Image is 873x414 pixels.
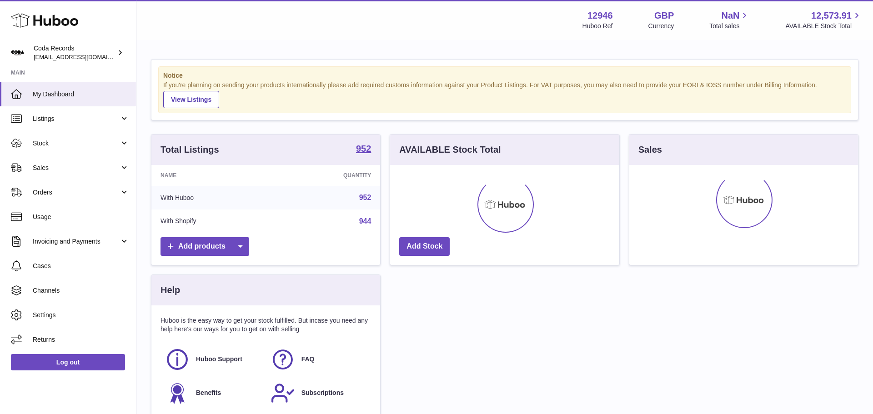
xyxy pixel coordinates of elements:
[709,10,750,30] a: NaN Total sales
[399,144,501,156] h3: AVAILABLE Stock Total
[399,237,450,256] a: Add Stock
[196,389,221,397] span: Benefits
[301,389,344,397] span: Subscriptions
[582,22,613,30] div: Huboo Ref
[587,10,613,22] strong: 12946
[301,355,315,364] span: FAQ
[165,381,261,405] a: Benefits
[33,164,120,172] span: Sales
[275,165,380,186] th: Quantity
[34,44,115,61] div: Coda Records
[33,213,129,221] span: Usage
[811,10,852,22] span: 12,573.91
[356,144,371,153] strong: 952
[638,144,662,156] h3: Sales
[11,46,25,60] img: haz@pcatmedia.com
[196,355,242,364] span: Huboo Support
[271,381,367,405] a: Subscriptions
[165,347,261,372] a: Huboo Support
[271,347,367,372] a: FAQ
[11,354,125,370] a: Log out
[33,335,129,344] span: Returns
[33,90,129,99] span: My Dashboard
[785,22,862,30] span: AVAILABLE Stock Total
[151,209,275,233] td: With Shopify
[161,284,180,296] h3: Help
[356,144,371,155] a: 952
[161,144,219,156] h3: Total Listings
[34,53,134,60] span: [EMAIL_ADDRESS][DOMAIN_NAME]
[151,165,275,186] th: Name
[785,10,862,30] a: 12,573.91 AVAILABLE Stock Total
[359,194,371,201] a: 952
[33,188,120,197] span: Orders
[33,237,120,246] span: Invoicing and Payments
[33,115,120,123] span: Listings
[151,186,275,209] td: With Huboo
[161,237,249,256] a: Add products
[359,217,371,225] a: 944
[161,316,371,334] p: Huboo is the easy way to get your stock fulfilled. But incase you need any help here's our ways f...
[654,10,674,22] strong: GBP
[721,10,739,22] span: NaN
[163,81,846,108] div: If you're planning on sending your products internationally please add required customs informati...
[163,71,846,80] strong: Notice
[33,262,129,270] span: Cases
[33,139,120,148] span: Stock
[709,22,750,30] span: Total sales
[163,91,219,108] a: View Listings
[33,311,129,319] span: Settings
[33,286,129,295] span: Channels
[648,22,674,30] div: Currency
